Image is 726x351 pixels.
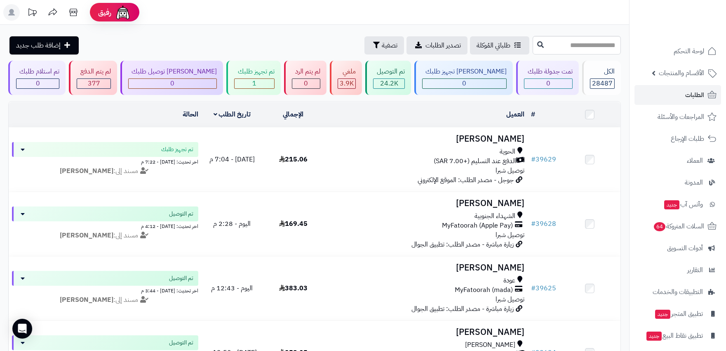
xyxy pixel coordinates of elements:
[16,40,61,50] span: إضافة طلب جديد
[477,40,510,50] span: طلباتي المُوكلة
[685,89,704,101] span: الطلبات
[128,67,217,76] div: [PERSON_NAME] توصيل طلبك
[169,274,193,282] span: تم التوصيل
[500,147,515,157] span: الحوية
[364,36,404,55] button: تصفية
[169,210,193,218] span: تم التوصيل
[382,40,397,50] span: تصفية
[214,109,251,119] a: تاريخ الطلب
[423,79,506,88] div: 0
[654,308,703,320] span: تطبيق المتجر
[422,67,507,76] div: [PERSON_NAME] تجهيز طلبك
[515,61,580,95] a: تمت جدولة طلبك 0
[279,154,308,164] span: 215.06
[327,263,524,273] h3: [PERSON_NAME]
[524,79,572,88] div: 0
[667,242,703,254] span: أدوات التسويق
[279,219,308,229] span: 169.45
[60,295,113,305] strong: [PERSON_NAME]
[465,340,515,350] span: [PERSON_NAME]
[670,14,718,31] img: logo-2.png
[364,61,412,95] a: تم التوصيل 24.2K
[340,78,354,88] span: 3.9K
[475,211,515,221] span: الشهداء الجنوبية
[546,78,550,88] span: 0
[496,230,524,240] span: توصيل شبرا
[67,61,118,95] a: لم يتم الدفع 377
[634,304,721,324] a: تطبيق المتجرجديد
[592,78,613,88] span: 28487
[169,339,193,347] span: تم التوصيل
[60,230,113,240] strong: [PERSON_NAME]
[470,36,529,55] a: طلباتي المُوكلة
[411,240,514,249] span: زيارة مباشرة - مصدر الطلب: تطبيق الجوال
[634,238,721,258] a: أدوات التسويق
[338,79,355,88] div: 3880
[418,175,514,185] span: جوجل - مصدر الطلب: الموقع الإلكتروني
[12,319,32,339] div: Open Intercom Messenger
[674,45,704,57] span: لوحة التحكم
[77,79,110,88] div: 377
[12,221,198,230] div: اخر تحديث: [DATE] - 4:12 م
[327,199,524,208] h3: [PERSON_NAME]
[653,286,703,298] span: التطبيقات والخدمات
[373,67,404,76] div: تم التوصيل
[524,67,572,76] div: تمت جدولة طلبك
[455,285,513,295] span: MyFatoorah (mada)
[60,166,113,176] strong: [PERSON_NAME]
[234,67,274,76] div: تم تجهيز طلبك
[634,326,721,346] a: تطبيق نقاط البيعجديد
[531,154,536,164] span: #
[115,4,131,21] img: ai-face.png
[434,157,516,166] span: الدفع عند التسليم (+7.00 SAR)
[531,283,556,293] a: #39625
[634,107,721,127] a: المراجعات والأسئلة
[646,330,703,342] span: تطبيق نقاط البيع
[16,79,59,88] div: 0
[634,282,721,302] a: التطبيقات والخدمات
[304,78,308,88] span: 0
[98,7,111,17] span: رفيق
[282,61,328,95] a: لم يتم الرد 0
[531,109,535,119] a: #
[634,85,721,105] a: الطلبات
[634,216,721,236] a: السلات المتروكة64
[634,41,721,61] a: لوحة التحكم
[88,78,100,88] span: 377
[9,36,79,55] a: إضافة طلب جديد
[12,157,198,166] div: اخر تحديث: [DATE] - 7:22 م
[442,221,513,230] span: MyFatoorah (Apple Pay)
[129,79,216,88] div: 0
[658,111,704,123] span: المراجعات والأسئلة
[374,79,404,88] div: 24229
[119,61,225,95] a: [PERSON_NAME] توصيل طلبك 0
[6,295,204,305] div: مسند إلى:
[531,154,556,164] a: #39629
[7,61,67,95] a: تم استلام طلبك 0
[338,67,356,76] div: ملغي
[506,109,524,119] a: العميل
[183,109,198,119] a: الحالة
[211,283,253,293] span: اليوم - 12:43 م
[634,151,721,171] a: العملاء
[12,286,198,294] div: اخر تحديث: [DATE] - 3:44 م
[328,61,364,95] a: ملغي 3.9K
[634,194,721,214] a: وآتس آبجديد
[685,177,703,188] span: المدونة
[235,79,274,88] div: 1
[653,221,704,232] span: السلات المتروكة
[292,79,320,88] div: 0
[580,61,623,95] a: الكل28487
[279,283,308,293] span: 383.03
[503,276,515,285] span: عودة
[646,332,662,341] span: جديد
[22,4,42,23] a: تحديثات المنصة
[380,78,398,88] span: 24.2K
[411,304,514,314] span: زيارة مباشرة - مصدر الطلب: تطبيق الجوال
[634,129,721,149] a: طلبات الإرجاع
[462,78,466,88] span: 0
[590,67,615,76] div: الكل
[496,294,524,304] span: توصيل شبرا
[496,166,524,175] span: توصيل شبرا
[531,283,536,293] span: #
